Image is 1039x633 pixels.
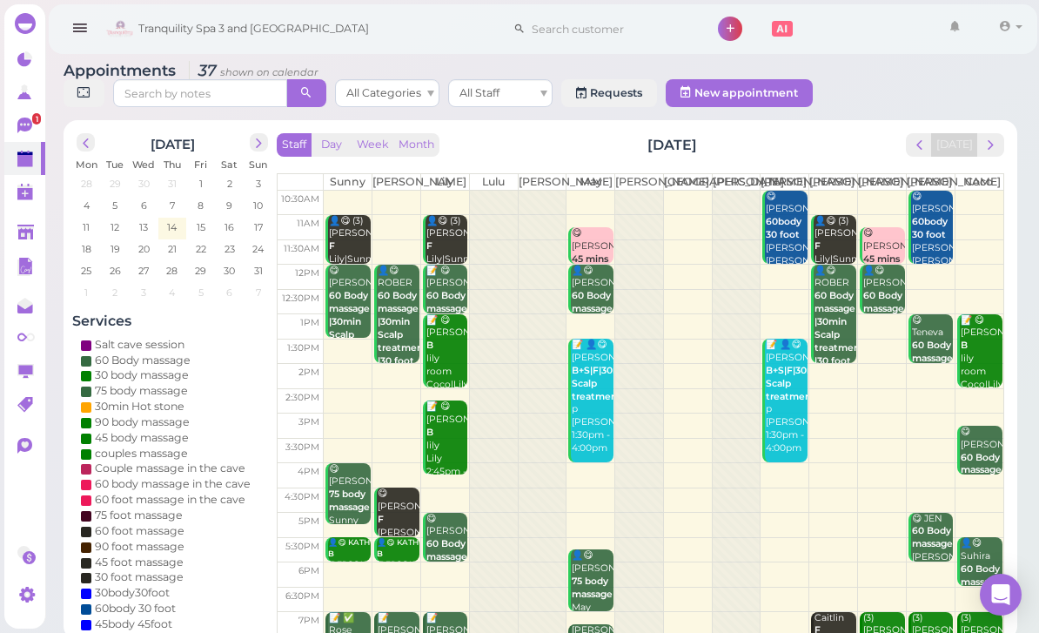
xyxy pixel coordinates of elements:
b: 60 Body massage [912,340,953,364]
b: 60body 30 foot [766,216,801,240]
div: 👤😋 (3) [PERSON_NAME] Lily|Sunny |[PERSON_NAME] 11:00am - 12:00pm [814,215,855,332]
span: 7pm [298,615,319,626]
b: 60 Body massage [572,290,613,314]
div: Open Intercom Messenger [980,574,1022,616]
span: New appointment [694,86,798,99]
b: F [378,514,384,525]
span: 26 [108,263,123,279]
span: 8 [196,198,205,213]
div: 90 foot massage [95,539,184,555]
span: 20 [137,241,151,257]
span: All Categories [346,86,421,99]
th: [PERSON_NAME] [858,174,907,190]
span: 11 [81,219,91,235]
span: 11am [297,218,319,229]
div: Couple massage in the cave [95,461,245,476]
span: 21 [166,241,178,257]
div: 😋 [PERSON_NAME] [PERSON_NAME]|[PERSON_NAME] 10:30am - 12:00pm [911,191,953,307]
i: 37 [189,61,318,79]
span: 14 [165,219,178,235]
span: 7 [254,285,263,300]
button: next [250,133,268,152]
b: B [961,340,968,351]
button: Day [311,133,352,157]
span: 4pm [298,466,319,477]
div: 📝 😋 [PERSON_NAME] Lily Lily 12:00pm - 1:00pm [426,265,467,368]
span: 18 [80,241,93,257]
th: Lily [420,174,469,190]
th: [PERSON_NAME] [372,174,421,190]
div: Salt cave session [95,337,184,353]
div: 60 body massage in the cave [95,476,251,492]
span: 2pm [298,367,319,378]
th: [PERSON_NAME] [809,174,858,190]
div: 👤😋 KATH [PERSON_NAME]|Sunny 5:30pm - 6:00pm [328,537,426,582]
div: 😋 [PERSON_NAME] [PERSON_NAME]|May 11:15am - 12:00pm [862,227,904,318]
div: 😋 [PERSON_NAME] [PERSON_NAME]|May 11:15am - 12:00pm [571,227,613,318]
div: 😋 [PERSON_NAME] [PERSON_NAME] 4:30pm - 5:30pm [377,488,419,565]
span: 4 [82,198,91,213]
span: 1 [198,176,204,192]
span: 5 [197,285,205,300]
span: All Staff [459,86,499,99]
span: 16 [223,219,236,235]
span: 6pm [298,565,319,576]
button: [DATE] [931,133,978,157]
span: Sat [221,158,238,171]
div: 📝 😋 [PERSON_NAME] lily room Coco|Lily 1:00pm - 2:30pm [960,314,1002,418]
h4: Services [72,313,272,329]
div: 30 foot massage [95,569,184,585]
span: 22 [194,241,208,257]
b: 45 mins facial [863,253,900,278]
div: 👤😋 Suhira Coco 5:30pm - 6:30pm [960,537,1002,628]
a: Requests [561,79,657,107]
div: 😋 JEN [PERSON_NAME] 5:00pm - 6:00pm [911,513,953,603]
b: 60 Body massage [961,452,1002,476]
div: 👤😋 [PERSON_NAME] [PERSON_NAME]|May 12:00pm - 1:00pm [571,265,613,355]
span: 5 [111,198,119,213]
span: 1 [83,285,90,300]
th: Sunny [324,174,372,190]
span: 31 [252,263,265,279]
span: Wed [132,158,155,171]
span: 1pm [300,317,319,328]
div: 60 foot massage [95,523,184,539]
span: 10 [251,198,265,213]
th: [PERSON_NAME] [615,174,664,190]
span: 9 [225,198,234,213]
b: 45 mins facial [572,253,608,278]
span: 12:30pm [282,293,319,304]
a: 1 [4,109,45,142]
span: 2 [111,285,119,300]
th: [PERSON_NAME] [712,174,761,190]
div: 📝 😋 [PERSON_NAME] lily Lily 2:45pm - 4:15pm [426,401,467,491]
span: 3:30pm [285,441,319,453]
b: B+S|F|30min Scalp treatment [766,365,825,402]
span: 12pm [295,267,319,279]
div: 👤😋 ROBER [PERSON_NAME]|[PERSON_NAME] 12:00pm - 2:00pm [377,265,419,446]
th: [PERSON_NAME] [906,174,955,190]
th: [GEOGRAPHIC_DATA] [663,174,712,190]
span: 15 [195,219,207,235]
b: B [328,549,334,558]
span: 7 [168,198,177,213]
span: 30 [137,176,151,192]
div: 90 body massage [95,414,190,430]
span: Sun [249,158,267,171]
span: 29 [193,263,208,279]
span: Appointments [64,61,180,79]
b: B+S|F|30min Scalp treatment [572,365,631,402]
b: F [814,240,821,252]
th: May [566,174,615,190]
b: 60 Body massage |30min Scalp treatment |30 foot massage [378,290,427,379]
b: 60 Body massage |30min Scalp treatment [329,290,379,354]
span: 17 [252,219,265,235]
th: Coco [955,174,1003,190]
h2: [DATE] [151,133,195,152]
span: 6 [139,198,149,213]
div: 75 foot massage [95,508,183,523]
span: 30 [222,263,237,279]
div: couples massage [95,446,188,461]
span: Tue [106,158,124,171]
div: 📝 👤😋 [PERSON_NAME] p [PERSON_NAME]|May 1:30pm - 4:00pm [765,339,807,455]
